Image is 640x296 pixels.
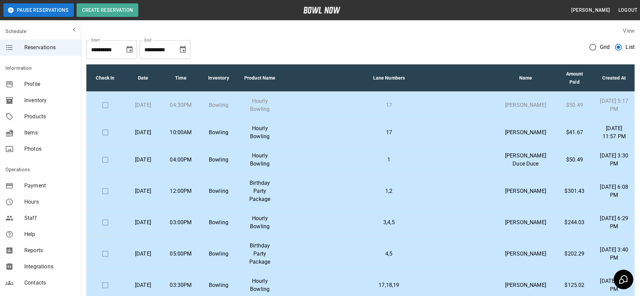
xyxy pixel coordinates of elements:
p: [DATE] [130,101,157,109]
p: [DATE] [130,218,157,227]
p: [DATE] 3:40 PM [599,246,629,262]
p: Hourly Bowling [243,277,277,293]
th: Created At [593,64,635,92]
button: Choose date, selected date is Nov 10, 2025 [176,43,190,56]
span: Profile [24,80,76,88]
th: Check In [86,64,124,92]
p: [DATE] 6:29 PM [599,214,629,231]
span: Integrations [24,263,76,271]
label: View [623,28,635,34]
th: Inventory [200,64,238,92]
p: [DATE] 3:30 PM [599,152,629,168]
p: Bowling [205,187,232,195]
p: Bowling [205,101,232,109]
span: Reservations [24,43,76,52]
button: Logout [616,4,640,17]
p: [PERSON_NAME] [501,250,550,258]
p: 03:00PM [167,218,194,227]
p: 12:00PM [167,187,194,195]
p: Hourly Bowling [243,152,277,168]
span: Photos [24,145,76,153]
th: Amount Paid [556,64,594,92]
span: Inventory [24,96,76,105]
span: Grid [600,43,610,51]
p: [DATE] [130,281,157,289]
p: Hourly Bowling [243,214,277,231]
p: 03:30PM [167,281,194,289]
p: Hourly Bowling [243,97,277,113]
p: 17,18,19 [287,281,490,289]
p: 04:30PM [167,101,194,109]
button: Choose date, selected date is Oct 10, 2025 [123,43,136,56]
th: Name [496,64,555,92]
span: Contacts [24,279,76,287]
p: $125.02 [561,281,588,289]
p: 3,4,5 [287,218,490,227]
p: [DATE] 4:26 PM [599,277,629,293]
p: 1 [287,156,490,164]
span: Items [24,129,76,137]
p: [DATE] [130,187,157,195]
th: Lane Numbers [282,64,496,92]
span: Staff [24,214,76,222]
p: [DATE] 5:17 PM [599,97,629,113]
p: 4,5 [287,250,490,258]
p: $244.03 [561,218,588,227]
button: [PERSON_NAME] [568,4,613,17]
p: $202.29 [561,250,588,258]
p: $50.49 [561,101,588,109]
span: Products [24,113,76,121]
p: 10:00AM [167,128,194,137]
p: 05:00PM [167,250,194,258]
p: [PERSON_NAME] [501,187,550,195]
p: [PERSON_NAME] [501,128,550,137]
p: [DATE] [130,156,157,164]
th: Date [124,64,162,92]
p: $301.43 [561,187,588,195]
p: 04:00PM [167,156,194,164]
p: Bowling [205,281,232,289]
p: [PERSON_NAME] [501,101,550,109]
th: Product Name [238,64,282,92]
p: Birthday Party Package [243,242,277,266]
p: Bowling [205,128,232,137]
p: [DATE] [130,250,157,258]
p: [DATE] 11:57 PM [599,124,629,141]
img: logo [303,7,340,13]
p: Bowling [205,156,232,164]
span: Help [24,230,76,238]
button: Create Reservation [77,3,138,17]
p: Bowling [205,250,232,258]
span: Hours [24,198,76,206]
p: Bowling [205,218,232,227]
p: [PERSON_NAME] [501,218,550,227]
p: [PERSON_NAME] [501,281,550,289]
p: [DATE] [130,128,157,137]
span: Payment [24,182,76,190]
span: List [625,43,635,51]
p: Birthday Party Package [243,179,277,203]
p: $50.49 [561,156,588,164]
p: Hourly Bowling [243,124,277,141]
p: 17 [287,128,490,137]
span: Reports [24,246,76,255]
p: $41.67 [561,128,588,137]
p: [DATE] 6:08 PM [599,183,629,199]
p: [PERSON_NAME] Duce Duce [501,152,550,168]
p: 1,2 [287,187,490,195]
th: Time [162,64,200,92]
button: Pause Reservations [3,3,74,17]
p: 17 [287,101,490,109]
